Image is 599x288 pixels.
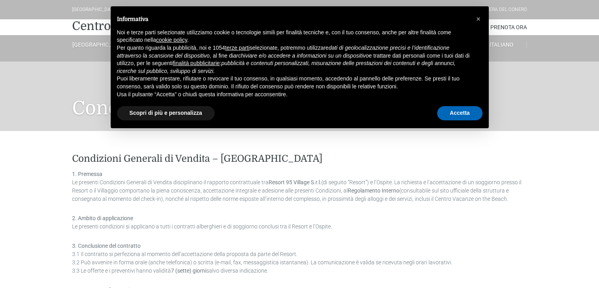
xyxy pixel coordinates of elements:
[171,267,206,274] strong: 7 (sette) giorni
[117,16,470,22] h2: Informativa
[348,187,399,194] strong: Regolamento Interno
[72,41,122,48] a: [GEOGRAPHIC_DATA]
[233,52,369,59] em: archiviare e/o accedere a informazioni su un dispositivo
[72,215,133,221] strong: 2. Ambito di applicazione
[437,106,482,120] button: Accetta
[225,44,249,52] button: terze parti
[490,41,514,48] span: Italiano
[490,19,527,35] a: Prenota Ora
[173,60,220,67] button: finalità pubblicitarie
[117,45,449,59] em: dati di geolocalizzazione precisi e l’identificazione attraverso la scansione del dispositivo
[72,243,141,249] strong: 3. Conclusione del contratto
[269,179,321,185] strong: Resort 95 Village S.r.l.
[117,44,470,75] p: Per quanto riguarda la pubblicità, noi e 1054 selezionate, potremmo utilizzare , al fine di e tra...
[117,29,470,44] p: Noi e terze parti selezionate utilizziamo cookie o tecnologie simili per finalità tecniche e, con...
[117,91,470,99] p: Usa il pulsante “Accetta” o chiudi questa informativa per acconsentire.
[117,75,470,90] p: Puoi liberamente prestare, rifiutare o revocare il tuo consenso, in qualsiasi momento, accedendo ...
[72,170,527,203] p: Le presenti Condizioni Generali di Vendita disciplinano il rapporto contrattuale tra (di seguito ...
[72,6,117,13] div: [GEOGRAPHIC_DATA]
[117,60,456,74] em: pubblicità e contenuti personalizzati, misurazione delle prestazioni dei contenuti e degli annunc...
[472,13,485,25] button: Chiudi questa informativa
[72,153,323,164] strong: Condizioni Generali di Vendita – [GEOGRAPHIC_DATA]
[477,41,527,48] a: Italiano
[72,242,527,275] p: 3.1 Il contratto si perfeziona al momento dell’accettazione della proposta da parte del Resort. 3...
[72,171,102,177] strong: 1. Premessa
[72,214,527,231] p: Le presenti condizioni si applicano a tutti i contratti alberghieri e di soggiorno conclusi tra i...
[72,62,527,131] h1: Condizioni
[72,18,224,34] a: Centro Vacanze De Angelis
[481,6,527,13] div: Riviera Del Conero
[117,106,215,120] button: Scopri di più e personalizza
[156,37,187,43] a: cookie policy
[476,15,481,23] span: ×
